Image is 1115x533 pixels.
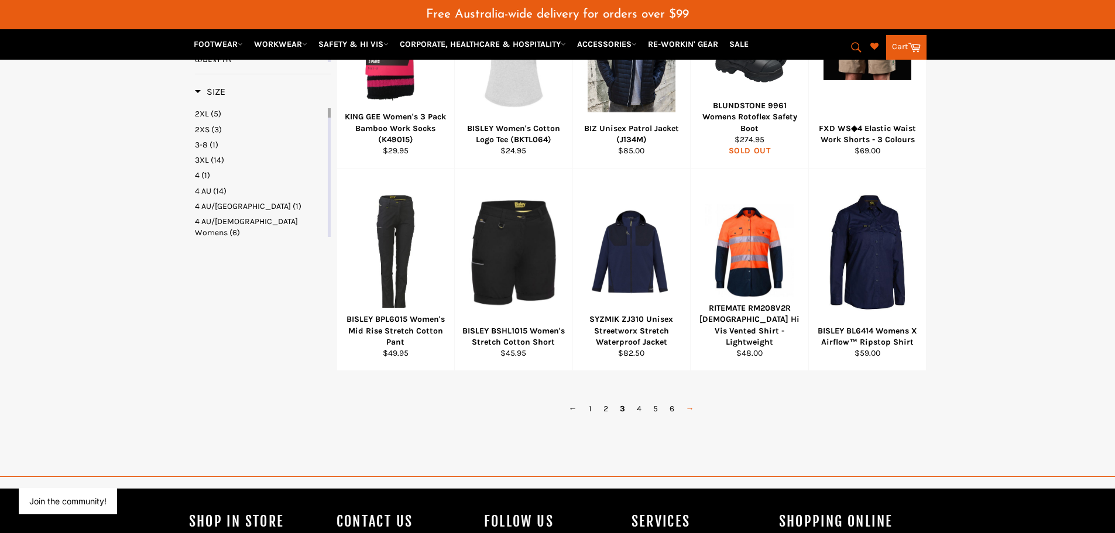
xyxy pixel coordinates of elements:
[222,57,231,67] span: (1)
[698,302,801,348] div: RITEMATE RM208V2R [DEMOGRAPHIC_DATA] Hi Vis Vented Shirt - Lightweight
[426,8,689,20] span: Free Australia-wide delivery for orders over $99
[643,34,723,54] a: RE-WORKIN' GEAR
[572,34,641,54] a: ACCESSORIES
[229,228,240,238] span: (6)
[195,56,325,67] a: WHEAT
[195,140,208,150] span: 3-8
[690,169,808,371] a: RITEMATE RM208V2R Ladies Hi Vis Vented Shirt - LightweightRITEMATE RM208V2R [DEMOGRAPHIC_DATA] Hi...
[195,186,211,196] span: 4 AU
[213,186,227,196] span: (14)
[808,169,927,371] a: BISLEY BL6414 Womens X Airflow™ Ripstop ShirtBISLEY BL6414 Womens X Airflow™ Ripstop Shirt$59.00
[195,216,325,239] a: 4 AU/US Womens
[632,512,767,531] h4: services
[195,201,325,212] a: 4 AU/US
[195,201,291,211] span: 4 AU/[GEOGRAPHIC_DATA]
[314,34,393,54] a: SAFETY & HI VIS
[816,325,919,348] div: BISLEY BL6414 Womens X Airflow™ Ripstop Shirt
[816,123,919,146] div: FXD WS◆4 Elastic Waist Work Shorts - 3 Colours
[664,400,680,417] a: 6
[395,34,571,54] a: CORPORATE, HEALTHCARE & HOSPITALITY
[210,140,218,150] span: (1)
[583,400,598,417] a: 1
[195,86,225,98] h3: Size
[725,34,753,54] a: SALE
[647,400,664,417] a: 5
[598,400,614,417] a: 2
[572,169,691,371] a: SYZMIK ZJ310 Unisex Streetworx Stretch Waterproof JacketSYZMIK ZJ310 Unisex Streetworx Stretch Wa...
[195,216,298,238] span: 4 AU/[DEMOGRAPHIC_DATA] Womens
[211,125,222,135] span: (3)
[886,35,927,60] a: Cart
[293,201,301,211] span: (1)
[249,34,312,54] a: WORKWEAR
[195,139,325,150] a: 3-8
[698,100,801,134] div: BLUNDSTONE 9961 Womens Rotoflex Safety Boot
[462,123,565,146] div: BISLEY Women's Cotton Logo Tee (BKTL064)
[484,512,620,531] h4: Follow us
[195,125,210,135] span: 2XS
[201,170,210,180] span: (1)
[337,512,472,531] h4: Contact Us
[195,124,325,135] a: 2XS
[680,400,700,417] a: →
[580,123,683,146] div: BIZ Unisex Patrol Jacket (J134M)
[195,109,209,119] span: 2XL
[195,86,225,97] span: Size
[211,155,224,165] span: (14)
[563,400,583,417] a: ←
[189,34,248,54] a: FOOTWEAR
[211,109,221,119] span: (5)
[195,185,325,197] a: 4 AU
[29,496,107,506] button: Join the community!
[337,169,455,371] a: BISLEY BPL6015 Women's Mid Rise Stretch Cotton PantBISLEY BPL6015 Women's Mid Rise Stretch Cotton...
[195,108,325,119] a: 2XL
[195,57,221,67] span: WHEAT
[454,169,572,371] a: BISLEY BSHL1015 Women's Stretch Cotton ShortBISLEY BSHL1015 Women's Stretch Cotton Short$45.95
[779,512,915,531] h4: SHOPPING ONLINE
[462,325,565,348] div: BISLEY BSHL1015 Women's Stretch Cotton Short
[195,170,325,181] a: 4
[631,400,647,417] a: 4
[195,155,209,165] span: 3XL
[614,400,631,417] span: 3
[195,170,200,180] span: 4
[698,145,801,156] div: Sold Out
[344,314,447,348] div: BISLEY BPL6015 Women's Mid Rise Stretch Cotton Pant
[344,111,447,145] div: KING GEE Women's 3 Pack Bamboo Work Socks (K49015)
[195,154,325,166] a: 3XL
[580,314,683,348] div: SYZMIK ZJ310 Unisex Streetworx Stretch Waterproof Jacket
[189,512,325,531] h4: Shop In Store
